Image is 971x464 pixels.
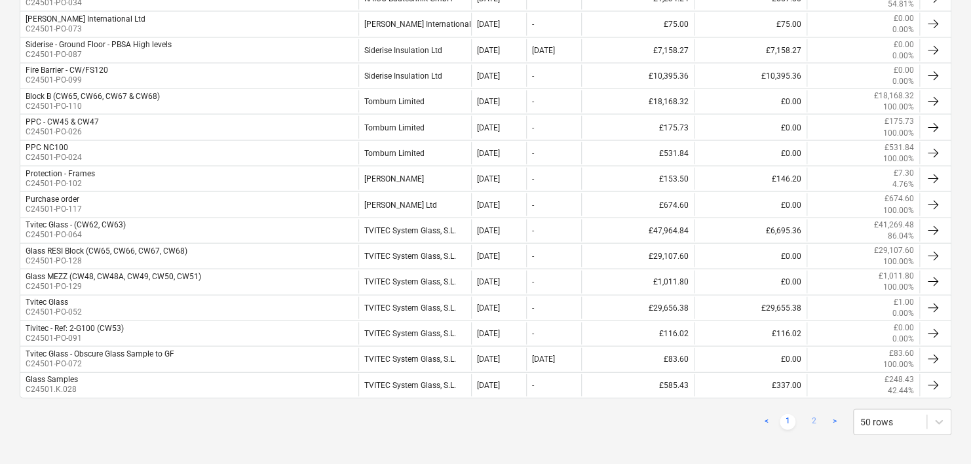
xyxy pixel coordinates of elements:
div: [DATE] [477,46,500,55]
div: Block B (CW65, CW66, CW67 & CW68) [26,92,160,101]
div: £116.02 [694,322,807,345]
div: £6,695.36 [694,220,807,242]
p: C24501-PO-099 [26,75,108,86]
div: PPC NC100 [26,143,68,152]
div: [DATE] [532,46,555,55]
p: £0.00 [894,322,914,334]
div: TVITEC System Glass, S.L. [358,271,471,293]
p: 0.00% [892,50,914,62]
div: £116.02 [581,322,694,345]
div: PPC - CW45 & CW47 [26,117,99,126]
div: - [532,123,534,132]
div: TVITEC System Glass, S.L. [358,220,471,242]
div: £7,158.27 [694,39,807,62]
div: £153.50 [581,168,694,190]
div: £531.84 [581,142,694,164]
div: TVITEC System Glass, S.L. [358,245,471,267]
a: Previous page [759,414,774,430]
div: TVITEC System Glass, S.L. [358,348,471,370]
div: TVITEC System Glass, S.L. [358,374,471,396]
div: [DATE] [477,149,500,158]
div: £0.00 [694,271,807,293]
div: [PERSON_NAME] [358,168,471,190]
div: Tvitec Glass - (CW62, CW63) [26,220,126,229]
p: 4.76% [892,179,914,190]
div: - [532,303,534,313]
div: £75.00 [694,13,807,35]
div: £175.73 [581,116,694,138]
div: Glass MEZZ (CW48, CW48A, CW49, CW50, CW51) [26,272,201,281]
a: Page 1 is your current page [780,414,795,430]
div: [DATE] [477,381,500,390]
div: TVITEC System Glass, S.L. [358,297,471,319]
p: £1,011.80 [879,271,914,282]
a: Page 2 [806,414,822,430]
p: C24501-PO-064 [26,229,126,241]
div: £29,107.60 [581,245,694,267]
p: C24501-PO-129 [26,281,201,292]
div: - [532,71,534,81]
p: 100.00% [883,359,914,370]
p: 100.00% [883,256,914,267]
div: [DATE] [477,174,500,184]
p: 0.00% [892,334,914,345]
div: - [532,226,534,235]
div: Tomburn Limited [358,90,471,113]
div: TVITEC System Glass, S.L. [358,322,471,345]
div: Siderise - Ground Floor - PBSA High levels [26,40,172,49]
div: [DATE] [477,277,500,286]
div: £585.43 [581,374,694,396]
div: - [532,20,534,29]
div: £0.00 [694,116,807,138]
p: £248.43 [885,374,914,385]
div: [PERSON_NAME] International Ltd [358,13,471,35]
div: £29,655.38 [694,297,807,319]
div: £0.00 [694,348,807,370]
div: Siderise Insulation Ltd [358,65,471,87]
div: [DATE] [477,123,500,132]
p: 100.00% [883,153,914,164]
p: 100.00% [883,102,914,113]
div: £674.60 [581,193,694,216]
p: £29,107.60 [874,245,914,256]
div: £18,168.32 [581,90,694,113]
div: £75.00 [581,13,694,35]
div: [PERSON_NAME] International Ltd [26,14,145,24]
div: £1,011.80 [581,271,694,293]
p: £0.00 [894,65,914,76]
div: [DATE] [477,201,500,210]
p: £531.84 [885,142,914,153]
div: Tvitec Glass - Obscure Glass Sample to GF [26,349,174,358]
div: £146.20 [694,168,807,190]
p: C24501-PO-024 [26,152,82,163]
div: [PERSON_NAME] Ltd [358,193,471,216]
div: - [532,381,534,390]
div: Tivitec - Ref: 2-G100 (CW53) [26,324,124,333]
p: C24501-PO-110 [26,101,160,112]
p: C24501-PO-073 [26,24,145,35]
p: C24501-PO-026 [26,126,99,138]
div: £7,158.27 [581,39,694,62]
p: C24501-PO-072 [26,358,174,370]
p: 100.00% [883,205,914,216]
p: £7.30 [894,168,914,179]
p: £0.00 [894,13,914,24]
div: Glass Samples [26,375,78,384]
div: Tvitec Glass [26,298,68,307]
div: [DATE] [477,355,500,364]
div: £0.00 [694,245,807,267]
div: £47,964.84 [581,220,694,242]
div: - [532,149,534,158]
div: [DATE] [477,71,500,81]
div: £10,395.36 [581,65,694,87]
p: C24501-PO-091 [26,333,124,344]
p: C24501-PO-117 [26,204,82,215]
div: £10,395.36 [694,65,807,87]
div: - [532,97,534,106]
div: Glass RESI Block (CW65, CW66, CW67, CW68) [26,246,187,256]
p: 100.00% [883,282,914,293]
div: Tomburn Limited [358,142,471,164]
div: - [532,201,534,210]
p: C24501-PO-128 [26,256,187,267]
p: £0.00 [894,39,914,50]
